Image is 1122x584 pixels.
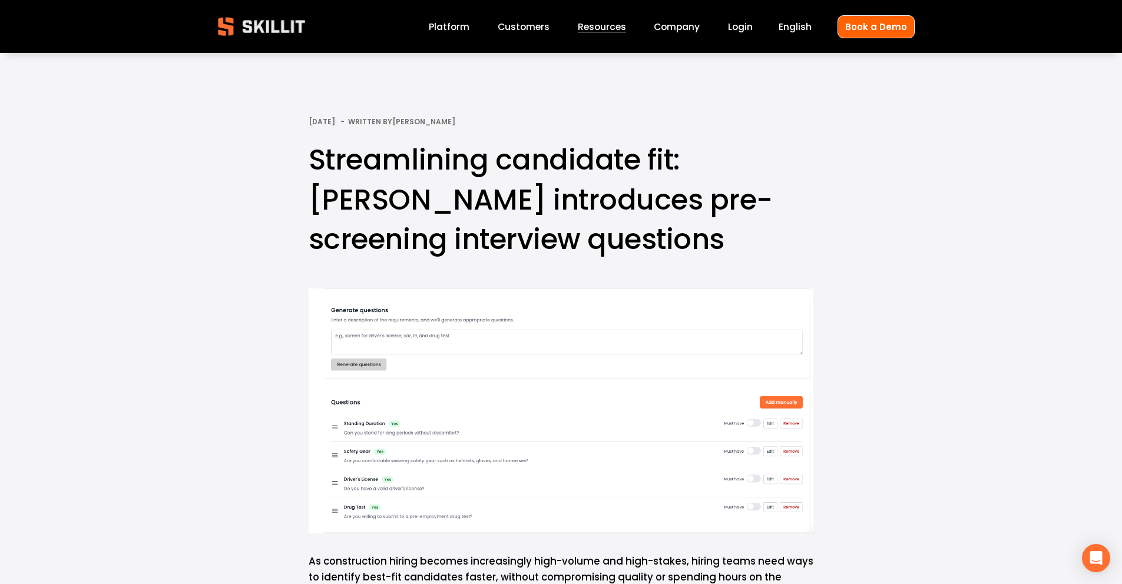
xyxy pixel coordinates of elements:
[779,19,812,35] div: language picker
[392,117,455,127] a: [PERSON_NAME]
[578,19,626,35] a: folder dropdown
[309,117,335,127] span: [DATE]
[728,19,753,35] a: Login
[779,20,812,34] span: English
[348,118,455,126] div: Written By
[498,19,550,35] a: Customers
[1082,544,1110,572] div: Open Intercom Messenger
[578,20,626,34] span: Resources
[654,19,700,35] a: Company
[208,9,315,44] img: Skillit
[309,140,813,259] h1: Streamlining candidate fit: [PERSON_NAME] introduces pre-screening interview questions
[838,15,915,38] a: Book a Demo
[429,19,469,35] a: Platform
